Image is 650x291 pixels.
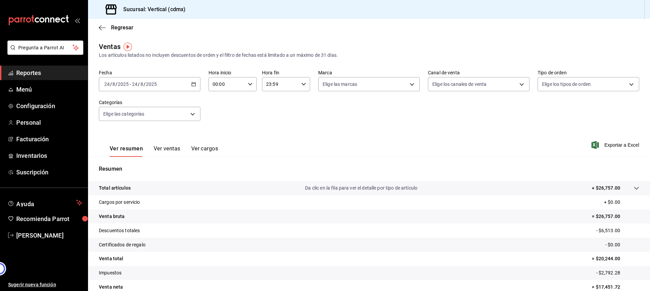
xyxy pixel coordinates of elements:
p: Venta bruta [99,213,125,220]
span: Elige los canales de venta [432,81,486,88]
p: Certificados de regalo [99,241,146,248]
label: Tipo de orden [538,70,639,75]
span: Elige las marcas [323,81,357,88]
label: Canal de venta [428,70,529,75]
p: Impuestos [99,269,122,276]
span: Menú [16,85,82,94]
span: / [144,81,146,87]
label: Hora fin [262,70,310,75]
input: -- [112,81,115,87]
p: - $0.00 [605,241,639,248]
span: / [138,81,140,87]
h3: Sucursal: Vertical (cdmx) [118,5,186,14]
span: Reportes [16,68,82,77]
span: - [130,81,131,87]
input: -- [140,81,144,87]
p: - $2,792.28 [596,269,639,276]
span: Configuración [16,101,82,111]
input: -- [132,81,138,87]
label: Fecha [99,70,200,75]
button: Regresar [99,24,133,31]
span: Elige los tipos de orden [542,81,591,88]
p: = $26,757.00 [592,213,639,220]
span: Facturación [16,135,82,144]
p: Venta neta [99,284,123,291]
button: Ver cargos [191,145,218,157]
span: Sugerir nueva función [8,281,82,288]
button: Ver ventas [154,145,180,157]
div: Ventas [99,42,121,52]
button: Pregunta a Parrot AI [7,41,83,55]
span: Personal [16,118,82,127]
label: Marca [318,70,420,75]
p: = $20,244.00 [592,255,639,262]
p: + $0.00 [604,199,639,206]
span: Elige las categorías [103,111,145,117]
p: Total artículos [99,185,131,192]
span: [PERSON_NAME] [16,231,82,240]
p: Descuentos totales [99,227,140,234]
p: Venta total [99,255,123,262]
p: - $6,513.00 [596,227,639,234]
button: Ver resumen [110,145,143,157]
span: / [110,81,112,87]
div: Los artículos listados no incluyen descuentos de orden y el filtro de fechas está limitado a un m... [99,52,639,59]
a: Pregunta a Parrot AI [5,49,83,56]
p: + $26,757.00 [592,185,620,192]
p: = $17,451.72 [592,284,639,291]
button: open_drawer_menu [74,18,80,23]
span: Regresar [111,24,133,31]
span: Ayuda [16,199,73,207]
span: Recomienda Parrot [16,214,82,223]
button: Exportar a Excel [593,141,639,149]
input: ---- [117,81,129,87]
span: / [115,81,117,87]
p: Resumen [99,165,639,173]
input: -- [104,81,110,87]
div: navigation tabs [110,145,218,157]
label: Hora inicio [209,70,257,75]
span: Inventarios [16,151,82,160]
p: Cargos por servicio [99,199,140,206]
p: Da clic en la fila para ver el detalle por tipo de artículo [305,185,417,192]
span: Suscripción [16,168,82,177]
span: Pregunta a Parrot AI [18,44,73,51]
label: Categorías [99,100,200,105]
input: ---- [146,81,157,87]
img: Tooltip marker [124,43,132,51]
